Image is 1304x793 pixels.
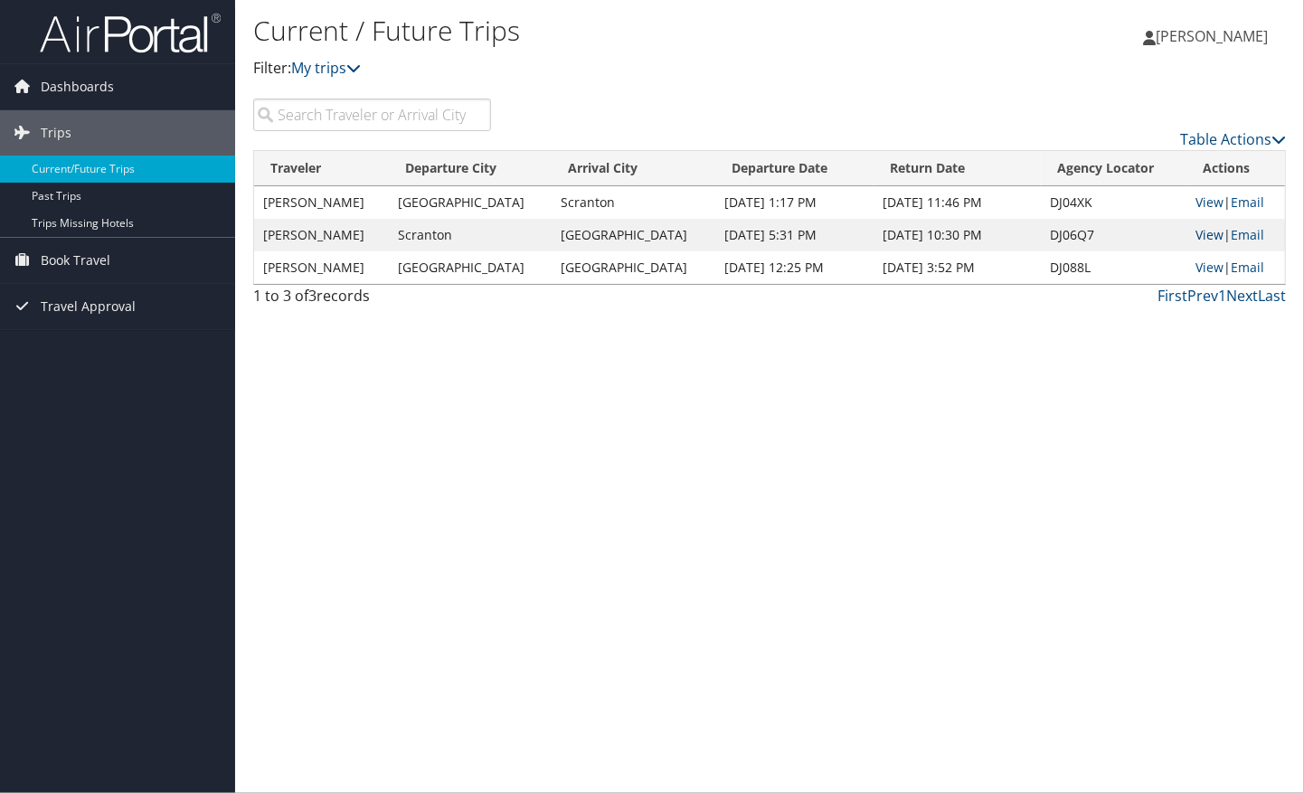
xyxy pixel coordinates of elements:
span: 3 [308,286,317,306]
h1: Current / Future Trips [253,12,941,50]
a: Email [1232,259,1265,276]
td: DJ06Q7 [1041,219,1186,251]
span: Book Travel [41,238,110,283]
td: [GEOGRAPHIC_DATA] [553,251,716,284]
td: | [1187,219,1285,251]
span: Trips [41,110,71,156]
th: Departure City: activate to sort column ascending [389,151,553,186]
span: Travel Approval [41,284,136,329]
th: Departure Date: activate to sort column descending [715,151,874,186]
a: View [1196,259,1224,276]
a: Prev [1187,286,1218,306]
div: 1 to 3 of records [253,285,491,316]
td: [DATE] 12:25 PM [715,251,874,284]
td: | [1187,251,1285,284]
input: Search Traveler or Arrival City [253,99,491,131]
a: Last [1258,286,1286,306]
a: My trips [291,58,361,78]
td: DJ088L [1041,251,1186,284]
th: Agency Locator: activate to sort column ascending [1041,151,1186,186]
a: Email [1232,194,1265,211]
td: [PERSON_NAME] [254,186,389,219]
td: [GEOGRAPHIC_DATA] [389,251,553,284]
th: Arrival City: activate to sort column ascending [553,151,716,186]
a: View [1196,194,1224,211]
span: Dashboards [41,64,114,109]
a: 1 [1218,286,1226,306]
a: [PERSON_NAME] [1143,9,1286,63]
span: [PERSON_NAME] [1156,26,1268,46]
th: Return Date: activate to sort column ascending [874,151,1041,186]
a: Next [1226,286,1258,306]
td: | [1187,186,1285,219]
td: [DATE] 1:17 PM [715,186,874,219]
a: First [1158,286,1187,306]
img: airportal-logo.png [40,12,221,54]
th: Traveler: activate to sort column ascending [254,151,389,186]
a: Table Actions [1180,129,1286,149]
td: [DATE] 3:52 PM [874,251,1041,284]
a: View [1196,226,1224,243]
td: [PERSON_NAME] [254,251,389,284]
td: [PERSON_NAME] [254,219,389,251]
td: [GEOGRAPHIC_DATA] [553,219,716,251]
th: Actions [1187,151,1285,186]
td: Scranton [389,219,553,251]
td: [DATE] 11:46 PM [874,186,1041,219]
p: Filter: [253,57,941,80]
td: DJ04XK [1041,186,1186,219]
td: [DATE] 5:31 PM [715,219,874,251]
a: Email [1232,226,1265,243]
td: Scranton [553,186,716,219]
td: [GEOGRAPHIC_DATA] [389,186,553,219]
td: [DATE] 10:30 PM [874,219,1041,251]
